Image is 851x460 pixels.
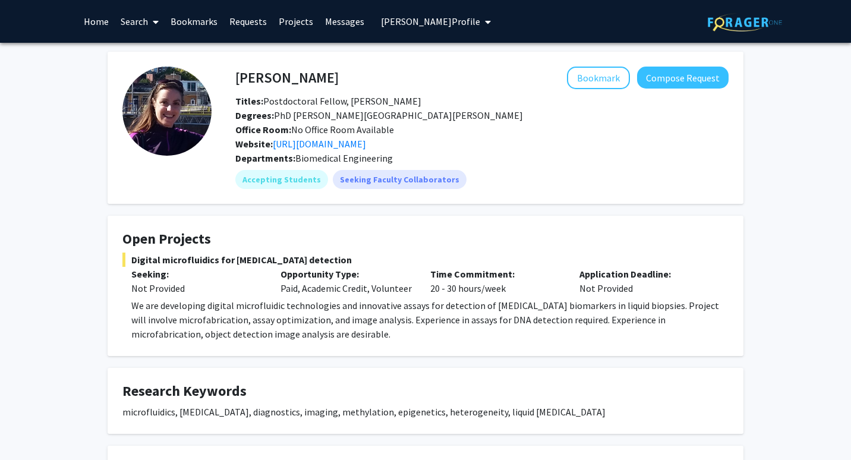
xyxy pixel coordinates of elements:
[235,109,274,121] b: Degrees:
[273,1,319,42] a: Projects
[708,13,782,31] img: ForagerOne Logo
[223,1,273,42] a: Requests
[273,138,366,150] a: Opens in a new tab
[430,267,562,281] p: Time Commitment:
[131,281,263,295] div: Not Provided
[579,267,711,281] p: Application Deadline:
[295,152,393,164] span: Biomedical Engineering
[272,267,421,295] div: Paid, Academic Credit, Volunteer
[235,109,523,121] span: PhD [PERSON_NAME][GEOGRAPHIC_DATA][PERSON_NAME]
[333,170,467,189] mat-chip: Seeking Faculty Collaborators
[235,124,291,136] b: Office Room:
[235,95,421,107] span: Postdoctoral Fellow, [PERSON_NAME]
[122,231,729,248] h4: Open Projects
[115,1,165,42] a: Search
[235,170,328,189] mat-chip: Accepting Students
[122,405,729,419] div: microfluidics, [MEDICAL_DATA], diagnostics, imaging, methylation, epigenetics, heterogeneity, liq...
[78,1,115,42] a: Home
[421,267,571,295] div: 20 - 30 hours/week
[235,124,394,136] span: No Office Room Available
[637,67,729,89] button: Compose Request to Chrissy O'Keefe
[319,1,370,42] a: Messages
[567,67,630,89] button: Add Chrissy O'Keefe to Bookmarks
[122,383,729,400] h4: Research Keywords
[571,267,720,295] div: Not Provided
[235,67,339,89] h4: [PERSON_NAME]
[165,1,223,42] a: Bookmarks
[235,138,273,150] b: Website:
[235,95,263,107] b: Titles:
[131,298,729,341] p: We are developing digital microfluidic technologies and innovative assays for detection of [MEDIC...
[122,67,212,156] img: Profile Picture
[131,267,263,281] p: Seeking:
[122,253,729,267] span: Digital microfluidics for [MEDICAL_DATA] detection
[235,152,295,164] b: Departments:
[381,15,480,27] span: [PERSON_NAME] Profile
[280,267,412,281] p: Opportunity Type:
